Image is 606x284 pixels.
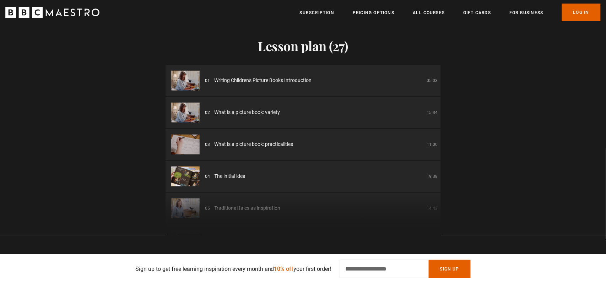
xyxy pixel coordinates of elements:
[274,266,294,272] span: 10% off
[562,4,601,21] a: Log In
[215,173,246,180] span: The initial idea
[427,109,438,116] p: 15:34
[300,9,334,16] a: Subscription
[205,141,210,148] p: 03
[5,7,99,18] svg: BBC Maestro
[135,265,331,273] p: Sign up to get free learning inspiration every month and your first order!
[215,77,312,84] span: Writing Children's Picture Books Introduction
[413,9,445,16] a: All Courses
[463,9,491,16] a: Gift Cards
[427,141,438,148] p: 11:00
[427,77,438,84] p: 05:03
[215,141,293,148] span: What is a picture book: practicalities
[205,77,210,84] p: 01
[509,9,543,16] a: For business
[205,109,210,116] p: 02
[215,109,280,116] span: What is a picture book: variety
[205,173,210,180] p: 04
[427,173,438,180] p: 19:38
[166,38,441,53] h2: Lesson plan (27)
[429,260,471,278] button: Sign Up
[353,9,394,16] a: Pricing Options
[300,4,601,21] nav: Primary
